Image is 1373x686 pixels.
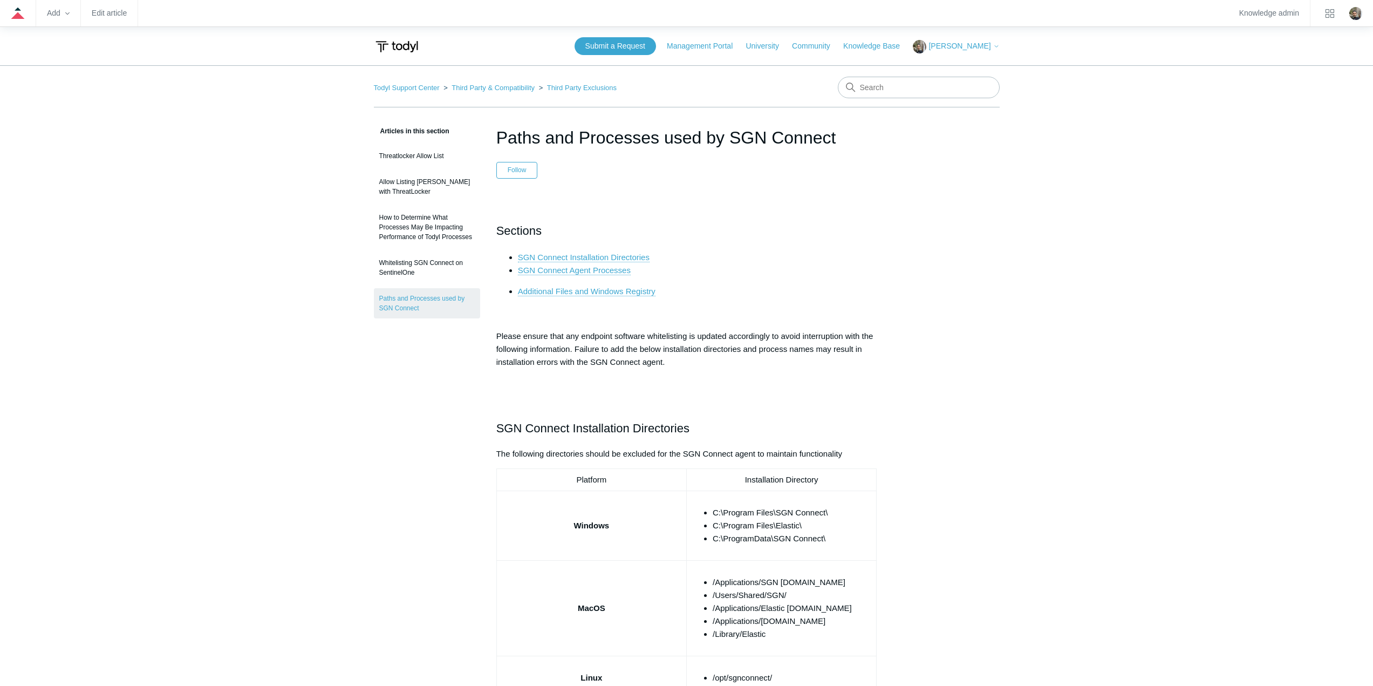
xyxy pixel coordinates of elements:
button: Follow Article [496,162,538,178]
h1: Paths and Processes used by SGN Connect [496,125,877,151]
li: /Applications/[DOMAIN_NAME] [713,615,872,628]
li: /opt/sgnconnect/ [713,671,872,684]
a: Third Party & Compatibility [452,84,535,92]
a: Threatlocker Allow List [374,146,480,166]
strong: MacOS [578,603,605,613]
strong: Linux [580,673,602,682]
a: Knowledge Base [843,40,911,52]
a: Submit a Request [575,37,656,55]
li: Todyl Support Center [374,84,442,92]
a: SGN Connect Installation Directories [518,253,650,262]
a: Management Portal [667,40,743,52]
li: C:\Program Files\SGN Connect\ [713,506,872,519]
li: /Applications/SGN [DOMAIN_NAME] [713,576,872,589]
a: How to Determine What Processes May Be Impacting Performance of Todyl Processes [374,207,480,247]
td: Platform [496,469,686,491]
a: Third Party Exclusions [547,84,617,92]
a: Whitelisting SGN Connect on SentinelOne [374,253,480,283]
li: C:\ProgramData\SGN Connect\ [713,532,872,545]
li: Third Party Exclusions [537,84,617,92]
li: /Applications/Elastic [DOMAIN_NAME] [713,602,872,615]
a: Additional Files and Windows Registry [518,287,655,296]
span: SGN Connect Installation Directories [496,422,689,435]
span: Please ensure that any endpoint software whitelisting is updated accordingly to avoid interruptio... [496,331,873,366]
h2: Sections [496,221,877,240]
a: Todyl Support Center [374,84,440,92]
img: Todyl Support Center Help Center home page [374,37,420,57]
li: /Library/Elastic [713,628,872,641]
zd-hc-trigger: Click your profile icon to open the profile menu [1349,7,1362,20]
input: Search [838,77,1000,98]
a: University [746,40,789,52]
span: Articles in this section [374,127,449,135]
img: user avatar [1349,7,1362,20]
a: Knowledge admin [1239,10,1299,16]
a: Edit article [92,10,127,16]
li: Third Party & Compatibility [441,84,537,92]
a: SGN Connect Agent Processes [518,266,631,275]
zd-hc-trigger: Add [47,10,70,16]
li: /Users/Shared/SGN/ [713,589,872,602]
td: Installation Directory [686,469,876,491]
a: Allow Listing [PERSON_NAME] with ThreatLocker [374,172,480,202]
li: C:\Program Files\Elastic\ [713,519,872,532]
button: [PERSON_NAME] [913,40,999,53]
span: [PERSON_NAME] [928,42,991,50]
span: The following directories should be excluded for the SGN Connect agent to maintain functionality [496,449,842,458]
a: Community [792,40,841,52]
a: Paths and Processes used by SGN Connect [374,288,480,318]
strong: Windows [573,521,609,530]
